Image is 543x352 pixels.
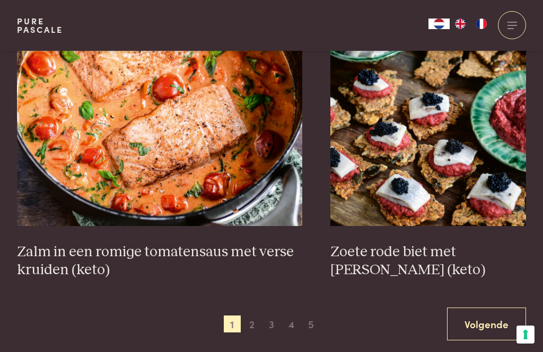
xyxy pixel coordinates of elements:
[330,243,526,279] h3: Zoete rode biet met [PERSON_NAME] (keto)
[428,19,450,29] a: NL
[302,315,319,332] span: 5
[428,19,492,29] aside: Language selected: Nederlands
[17,243,302,279] h3: Zalm in een romige tomatensaus met verse kruiden (keto)
[330,14,526,279] a: Zoete rode biet met zure haring (keto) Zoete rode biet met [PERSON_NAME] (keto)
[447,308,526,341] a: Volgende
[516,326,535,344] button: Uw voorkeuren voor toestemming voor trackingtechnologieën
[428,19,450,29] div: Language
[450,19,471,29] a: EN
[450,19,492,29] ul: Language list
[330,14,526,226] img: Zoete rode biet met zure haring (keto)
[224,315,241,332] span: 1
[471,19,492,29] a: FR
[243,315,260,332] span: 2
[263,315,280,332] span: 3
[17,14,302,226] img: Zalm in een romige tomatensaus met verse kruiden (keto)
[17,17,63,34] a: PurePascale
[283,315,300,332] span: 4
[17,14,302,279] a: Zalm in een romige tomatensaus met verse kruiden (keto) Zalm in een romige tomatensaus met verse ...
